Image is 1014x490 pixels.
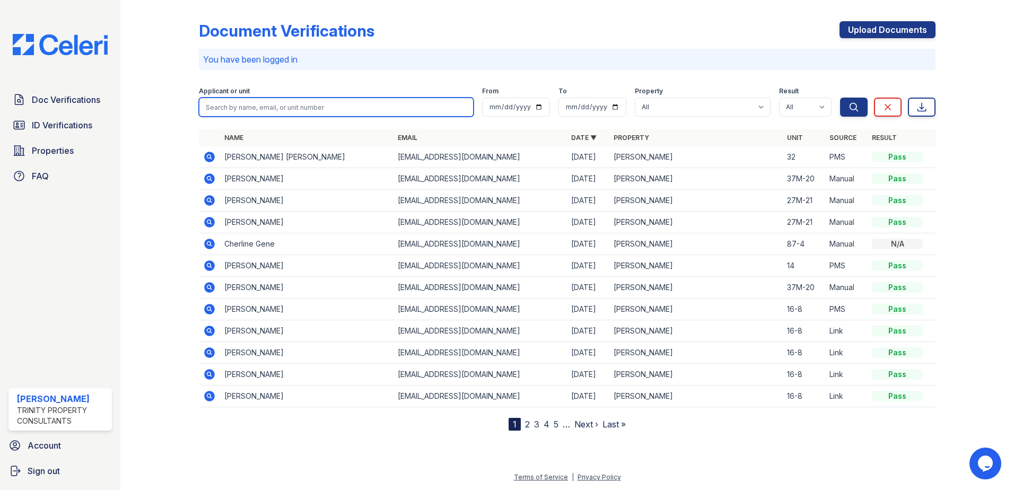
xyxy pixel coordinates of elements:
td: [EMAIL_ADDRESS][DOMAIN_NAME] [394,277,567,299]
label: From [482,87,499,95]
td: 14 [783,255,825,277]
span: Properties [32,144,74,157]
td: [PERSON_NAME] [220,255,394,277]
a: Email [398,134,417,142]
td: [PERSON_NAME] [220,342,394,364]
div: | [572,473,574,481]
a: Doc Verifications [8,89,112,110]
a: Terms of Service [514,473,568,481]
div: Pass [872,217,923,227]
td: [DATE] [567,190,609,212]
td: [DATE] [567,277,609,299]
td: 37M-20 [783,277,825,299]
td: [EMAIL_ADDRESS][DOMAIN_NAME] [394,255,567,277]
td: 27M-21 [783,212,825,233]
a: ID Verifications [8,115,112,136]
td: [PERSON_NAME] [609,386,783,407]
td: [PERSON_NAME] [220,386,394,407]
td: [DATE] [567,320,609,342]
td: [DATE] [567,364,609,386]
td: 16-8 [783,386,825,407]
td: 37M-20 [783,168,825,190]
iframe: chat widget [969,448,1003,479]
button: Sign out [4,460,116,482]
td: PMS [825,255,868,277]
a: Upload Documents [840,21,936,38]
td: [PERSON_NAME] [220,212,394,233]
td: [PERSON_NAME] [220,364,394,386]
td: [DATE] [567,212,609,233]
td: [DATE] [567,386,609,407]
label: To [558,87,567,95]
td: [PERSON_NAME] [609,364,783,386]
a: Next › [574,419,598,430]
a: Source [829,134,856,142]
a: Name [224,134,243,142]
td: [PERSON_NAME] [609,320,783,342]
span: Doc Verifications [32,93,100,106]
td: [EMAIL_ADDRESS][DOMAIN_NAME] [394,233,567,255]
td: [EMAIL_ADDRESS][DOMAIN_NAME] [394,168,567,190]
td: Link [825,386,868,407]
input: Search by name, email, or unit number [199,98,474,117]
td: [EMAIL_ADDRESS][DOMAIN_NAME] [394,146,567,168]
td: Cherline Gene [220,233,394,255]
a: Properties [8,140,112,161]
div: Pass [872,282,923,293]
p: You have been logged in [203,53,931,66]
td: [PERSON_NAME] [220,320,394,342]
label: Applicant or unit [199,87,250,95]
div: Document Verifications [199,21,374,40]
td: [PERSON_NAME] [609,168,783,190]
td: [DATE] [567,342,609,364]
td: [DATE] [567,168,609,190]
td: [DATE] [567,255,609,277]
a: 4 [544,419,549,430]
td: 32 [783,146,825,168]
span: Account [28,439,61,452]
div: Pass [872,326,923,336]
td: Link [825,320,868,342]
td: 16-8 [783,299,825,320]
div: Pass [872,152,923,162]
td: [EMAIL_ADDRESS][DOMAIN_NAME] [394,212,567,233]
td: [PERSON_NAME] [609,342,783,364]
div: Pass [872,195,923,206]
td: [DATE] [567,233,609,255]
label: Result [779,87,799,95]
td: [PERSON_NAME] [609,146,783,168]
td: [PERSON_NAME] [609,299,783,320]
td: [EMAIL_ADDRESS][DOMAIN_NAME] [394,342,567,364]
td: Manual [825,233,868,255]
td: [EMAIL_ADDRESS][DOMAIN_NAME] [394,299,567,320]
td: Manual [825,190,868,212]
td: [EMAIL_ADDRESS][DOMAIN_NAME] [394,364,567,386]
td: 87-4 [783,233,825,255]
label: Property [635,87,663,95]
td: [PERSON_NAME] [609,255,783,277]
a: Account [4,435,116,456]
a: FAQ [8,165,112,187]
div: [PERSON_NAME] [17,392,108,405]
td: Manual [825,212,868,233]
a: 5 [554,419,558,430]
td: [PERSON_NAME] [609,277,783,299]
div: Pass [872,369,923,380]
div: Pass [872,260,923,271]
td: Link [825,364,868,386]
a: Privacy Policy [578,473,621,481]
td: [PERSON_NAME] [609,212,783,233]
a: 3 [534,419,539,430]
span: Sign out [28,465,60,477]
td: [PERSON_NAME] [609,233,783,255]
span: FAQ [32,170,49,182]
td: [EMAIL_ADDRESS][DOMAIN_NAME] [394,386,567,407]
td: 16-8 [783,364,825,386]
a: Property [614,134,649,142]
td: [PERSON_NAME] [609,190,783,212]
td: [EMAIL_ADDRESS][DOMAIN_NAME] [394,190,567,212]
div: N/A [872,239,923,249]
a: Date ▼ [571,134,597,142]
td: PMS [825,299,868,320]
td: [DATE] [567,146,609,168]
